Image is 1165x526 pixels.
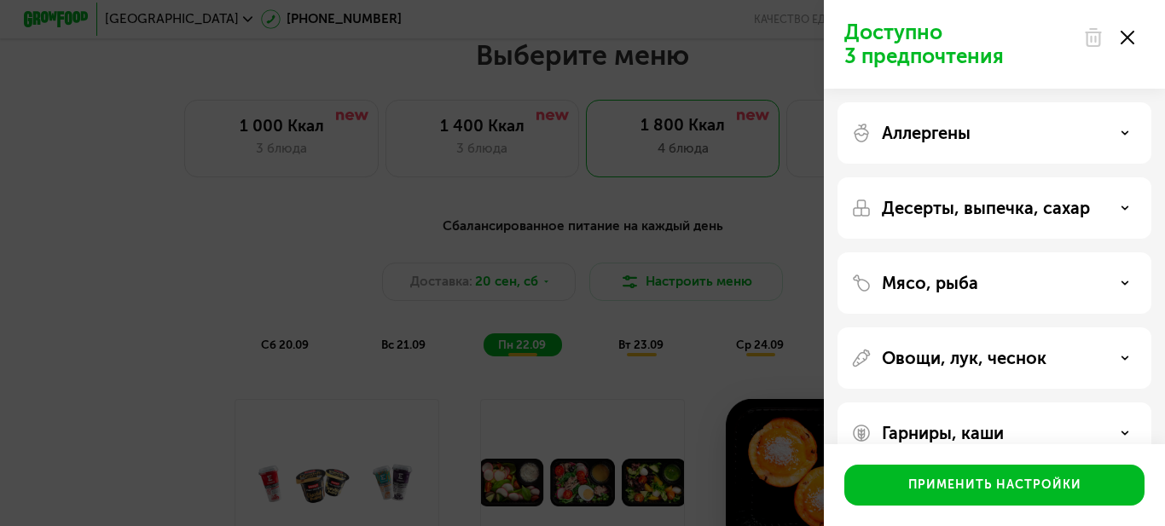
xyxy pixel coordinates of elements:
[844,20,1073,68] p: Доступно 3 предпочтения
[882,423,1004,443] p: Гарниры, каши
[882,348,1046,368] p: Овощи, лук, чеснок
[908,477,1081,494] div: Применить настройки
[844,465,1145,506] button: Применить настройки
[882,273,978,293] p: Мясо, рыба
[882,198,1090,218] p: Десерты, выпечка, сахар
[882,123,971,143] p: Аллергены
